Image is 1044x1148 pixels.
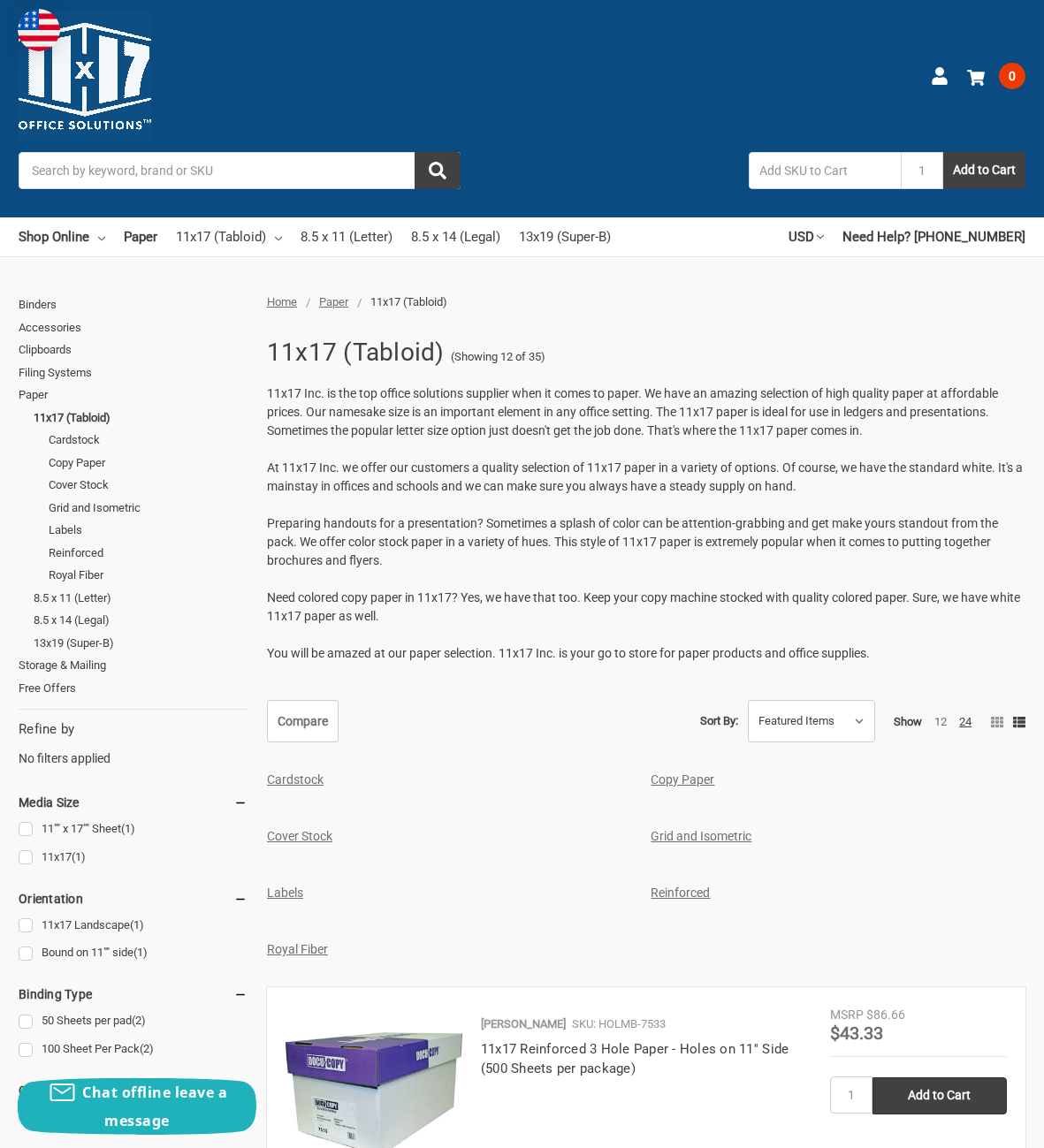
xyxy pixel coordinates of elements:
[651,886,710,900] a: Reinforced
[481,1041,789,1077] a: 11x17 Reinforced 3 Hole Paper - Holes on 11'' Side (500 Sheets per package)
[967,53,1025,99] a: 0
[72,850,86,863] span: (1)
[519,217,611,256] a: 13x19 (Super-B)
[34,407,248,430] a: 11x17 (Tabloid)
[481,1015,566,1033] p: [PERSON_NAME]
[49,452,248,475] a: Copy Paper
[49,429,248,452] a: Cardstock
[49,497,248,520] a: Grid and Isometric
[19,677,248,700] a: Free Offers
[19,719,248,740] h5: Refine by
[19,293,248,316] a: Binders
[267,460,1023,493] span: At 11x17 Inc. we offer our customers a quality selection of 11x17 paper in a variety of options. ...
[898,1100,1044,1148] iframe: Google Customer Reviews
[121,822,135,835] span: (1)
[82,1083,227,1130] span: Chat offline leave a message
[176,217,282,256] a: 11x17 (Tabloid)
[19,316,248,339] a: Accessories
[34,587,248,610] a: 8.5 x 11 (Letter)
[132,1014,146,1027] span: (2)
[19,10,151,142] img: 11x17.com
[19,719,248,767] div: No filters applied
[267,700,339,742] a: Compare
[124,217,157,256] a: Paper
[789,217,824,256] a: USD
[959,715,972,728] a: 24
[19,1009,248,1033] a: 50 Sheets per pad
[999,63,1025,89] span: 0
[34,632,248,655] a: 13x19 (Super-B)
[267,516,998,567] span: Preparing handouts for a presentation? Sometimes a splash of color can be attention-grabbing and ...
[19,152,461,189] input: Search by keyword, brand or SKU
[49,564,248,587] a: Royal Fiber
[19,338,248,361] a: Clipboards
[19,984,248,1005] h5: Binding Type
[19,941,248,965] a: Bound on 11"" side
[830,1006,864,1024] div: MSRP
[267,590,1020,623] span: Need colored copy paper in 11x17? Yes, we have that too. Keep your copy machine stocked with qual...
[451,348,545,366] span: (Showing 12 of 35)
[19,1038,248,1061] a: 100 Sheet Per Pack
[19,361,248,384] a: Filing Systems
[19,384,248,407] a: Paper
[267,942,328,956] a: Royal Fiber
[49,542,248,565] a: Reinforced
[842,217,1025,256] a: Need Help? [PHONE_NUMBER]
[18,1078,256,1135] button: Chat offline leave a message
[749,152,901,189] input: Add SKU to Cart
[19,817,248,841] a: 11"" x 17"" Sheet
[267,330,445,376] h1: 11x17 (Tabloid)
[133,946,148,959] span: (1)
[572,1015,666,1033] p: SKU: HOLMB-7533
[49,474,248,497] a: Cover Stock
[19,914,248,938] a: 11x17 Landscape
[19,654,248,677] a: Storage & Mailing
[873,1077,1007,1114] input: Add to Cart
[267,295,297,308] a: Home
[301,217,392,256] a: 8.5 x 11 (Letter)
[866,1007,905,1022] span: $86.66
[34,609,248,632] a: 8.5 x 14 (Legal)
[894,715,922,728] span: Show
[943,152,1025,189] button: Add to Cart
[267,886,303,900] a: Labels
[267,386,998,437] span: 11x17 Inc. is the top office solutions supplier when it comes to paper. We have an amazing select...
[370,295,447,308] span: 11x17 (Tabloid)
[319,295,348,308] a: Paper
[130,918,144,931] span: (1)
[411,217,500,256] a: 8.5 x 14 (Legal)
[19,792,248,813] h5: Media Size
[49,519,248,542] a: Labels
[19,217,105,256] a: Shop Online
[267,829,332,843] a: Cover Stock
[267,772,324,787] a: Cardstock
[18,9,60,51] img: duty and tax information for United States
[934,715,947,728] a: 12
[19,846,248,870] a: 11x17
[19,888,248,909] h5: Orientation
[651,772,714,787] a: Copy Paper
[267,646,870,660] span: You will be amazed at our paper selection. 11x17 Inc. is your go to store for paper products and ...
[700,708,738,734] label: Sort By:
[140,1042,154,1055] span: (2)
[830,1023,883,1044] span: $43.33
[651,829,751,843] a: Grid and Isometric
